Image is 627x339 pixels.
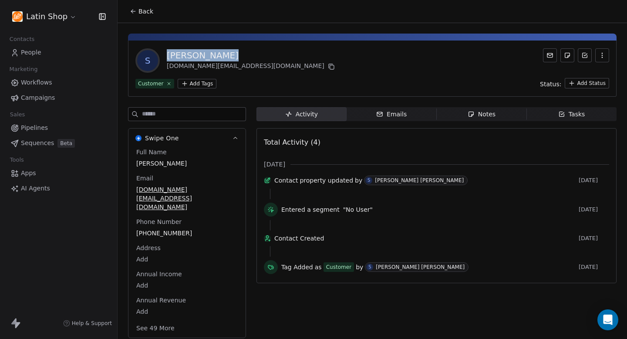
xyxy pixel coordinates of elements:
[135,148,169,156] span: Full Name
[7,166,110,180] a: Apps
[579,235,609,242] span: [DATE]
[128,129,246,148] button: Swipe OneSwipe One
[6,33,38,46] span: Contacts
[131,320,180,336] button: See 49 More
[21,93,55,102] span: Campaigns
[21,123,48,132] span: Pipelines
[135,296,188,305] span: Annual Revenue
[63,320,112,327] a: Help & Support
[57,139,75,148] span: Beta
[136,281,238,290] span: Add
[281,263,313,271] span: Tag Added
[136,255,238,264] span: Add
[135,244,162,252] span: Address
[167,61,337,72] div: [DOMAIN_NAME][EMAIL_ADDRESS][DOMAIN_NAME]
[367,177,370,184] div: S
[355,176,362,185] span: by
[7,121,110,135] a: Pipelines
[6,63,41,76] span: Marketing
[7,136,110,150] a: SequencesBeta
[135,135,142,141] img: Swipe One
[7,181,110,196] a: AI Agents
[579,177,609,184] span: [DATE]
[128,148,246,338] div: Swipe OneSwipe One
[540,80,561,88] span: Status:
[136,159,238,168] span: [PERSON_NAME]
[356,263,363,271] span: by
[264,160,285,169] span: [DATE]
[72,320,112,327] span: Help & Support
[6,153,27,166] span: Tools
[145,134,179,142] span: Swipe One
[565,78,609,88] button: Add Status
[12,11,23,22] img: Untitled%20Project%20-%20logo%20original.png
[343,205,373,214] span: "No User"
[21,139,54,148] span: Sequences
[21,78,52,87] span: Workflows
[21,48,41,57] span: People
[135,174,155,183] span: Email
[597,309,618,330] div: Open Intercom Messenger
[579,264,609,271] span: [DATE]
[468,110,496,119] div: Notes
[10,9,78,24] button: Latin Shop
[6,108,29,121] span: Sales
[315,263,322,271] span: as
[376,110,407,119] div: Emails
[125,3,158,19] button: Back
[264,138,320,146] span: Total Activity (4)
[138,80,164,88] div: Customer
[274,234,575,243] span: Contact Created
[21,184,50,193] span: AI Agents
[136,229,238,237] span: [PHONE_NUMBER]
[558,110,585,119] div: Tasks
[135,217,183,226] span: Phone Number
[376,264,465,270] div: [PERSON_NAME] [PERSON_NAME]
[326,263,352,271] div: Customer
[136,307,238,316] span: Add
[579,206,609,213] span: [DATE]
[21,169,36,178] span: Apps
[167,49,337,61] div: [PERSON_NAME]
[7,45,110,60] a: People
[300,176,353,185] span: property updated
[26,11,67,22] span: Latin Shop
[368,264,371,271] div: S
[137,50,158,71] span: s
[274,176,298,185] span: Contact
[136,185,238,211] span: [DOMAIN_NAME][EMAIL_ADDRESS][DOMAIN_NAME]
[138,7,153,16] span: Back
[375,177,464,183] div: [PERSON_NAME] [PERSON_NAME]
[7,75,110,90] a: Workflows
[7,91,110,105] a: Campaigns
[281,205,340,214] span: Entered a segment
[135,270,184,278] span: Annual Income
[178,79,217,88] button: Add Tags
